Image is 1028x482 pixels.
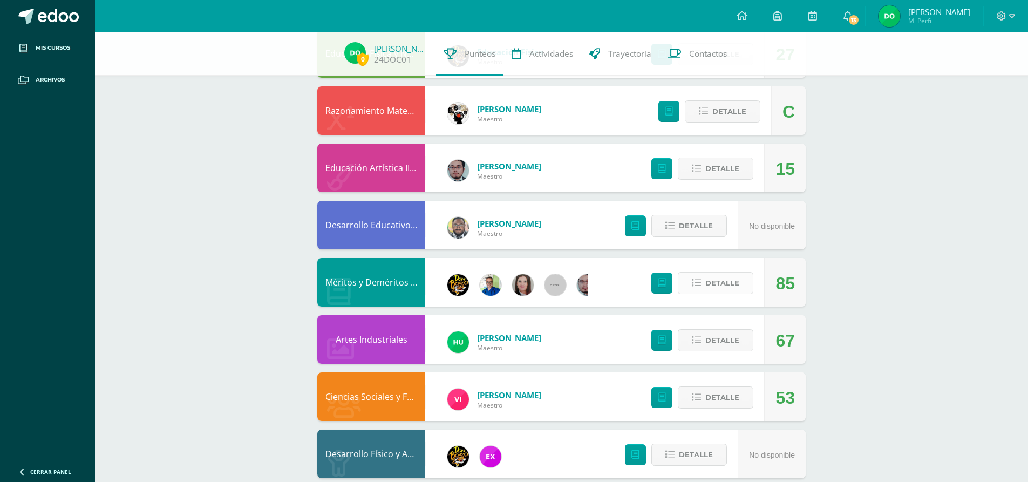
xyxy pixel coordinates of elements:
span: No disponible [749,222,795,230]
button: Detalle [678,158,753,180]
span: Maestro [477,229,541,238]
img: 8af0450cf43d44e38c4a1497329761f3.png [512,274,534,296]
span: Archivos [36,76,65,84]
span: [PERSON_NAME] [477,161,541,172]
span: Maestro [477,343,541,352]
span: [PERSON_NAME] [477,104,541,114]
a: [PERSON_NAME] [374,43,428,54]
a: Punteos [436,32,503,76]
div: 15 [775,145,795,193]
span: Detalle [679,216,713,236]
button: Detalle [678,272,753,294]
div: Artes Industriales [317,315,425,364]
span: Detalle [705,330,739,350]
img: 5e20db720a5b619b5c2d760c4d5dd9b7.png [344,42,366,64]
span: [PERSON_NAME] [477,332,541,343]
button: Detalle [651,215,727,237]
span: Punteos [465,48,495,59]
span: Detalle [679,445,713,465]
span: [PERSON_NAME] [908,6,970,17]
a: Archivos [9,64,86,96]
span: Mi Perfil [908,16,970,25]
button: Detalle [651,444,727,466]
div: Educación Artística II, Artes Plásticas [317,144,425,192]
span: Mis cursos [36,44,70,52]
div: Ciencias Sociales y Formación Ciudadana e Interculturalidad [317,372,425,421]
img: bd6d0aa147d20350c4821b7c643124fa.png [447,389,469,410]
span: [PERSON_NAME] [477,218,541,229]
div: Razonamiento Matemático [317,86,425,135]
span: 13 [848,14,860,26]
div: C [782,87,795,136]
img: eda3c0d1caa5ac1a520cf0290d7c6ae4.png [447,274,469,296]
a: Mis cursos [9,32,86,64]
img: 712781701cd376c1a616437b5c60ae46.png [447,217,469,239]
img: d172b984f1f79fc296de0e0b277dc562.png [447,103,469,124]
img: 5e20db720a5b619b5c2d760c4d5dd9b7.png [879,5,900,27]
button: Detalle [685,100,760,123]
img: 60x60 [544,274,566,296]
a: 24DOC01 [374,54,411,65]
img: 5fac68162d5e1b6fbd390a6ac50e103d.png [577,274,598,296]
div: 67 [775,316,795,365]
div: Desarrollo Físico y Artístico (Extracurricular) [317,430,425,478]
div: 85 [775,259,795,308]
button: Detalle [678,386,753,409]
span: Maestro [477,400,541,410]
span: Contactos [689,48,727,59]
img: 692ded2a22070436d299c26f70cfa591.png [480,274,501,296]
img: ce84f7dabd80ed5f5aa83b4480291ac6.png [480,446,501,467]
span: Maestro [477,114,541,124]
span: Maestro [477,172,541,181]
span: Actividades [529,48,573,59]
span: 0 [357,52,369,66]
button: Detalle [678,329,753,351]
span: Trayectoria [608,48,651,59]
span: Cerrar panel [30,468,71,476]
span: Detalle [712,101,746,121]
div: Desarrollo Educativo y Proyecto de Vida [317,201,425,249]
a: Actividades [503,32,581,76]
img: fd23069c3bd5c8dde97a66a86ce78287.png [447,331,469,353]
div: Méritos y Deméritos 1ro. Básico "B" [317,258,425,307]
img: 21dcd0747afb1b787494880446b9b401.png [447,446,469,467]
a: Trayectoria [581,32,659,76]
span: Detalle [705,159,739,179]
span: Detalle [705,273,739,293]
span: No disponible [749,451,795,459]
span: [PERSON_NAME] [477,390,541,400]
a: Contactos [659,32,735,76]
img: 5fac68162d5e1b6fbd390a6ac50e103d.png [447,160,469,181]
span: Detalle [705,388,739,408]
div: 53 [775,374,795,422]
